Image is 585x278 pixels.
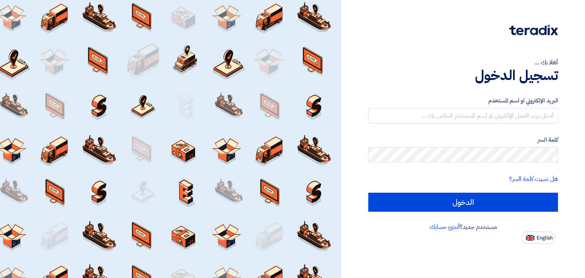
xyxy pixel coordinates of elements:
[509,25,558,35] img: Teradix logo
[521,232,555,244] button: English
[509,174,558,184] a: هل نسيت كلمة السر؟
[368,58,558,67] div: أهلا بك ...
[368,136,558,144] label: كلمة السر
[368,108,558,123] input: أدخل بريد العمل الإلكتروني او اسم المستخدم الخاص بك ...
[537,235,553,241] span: English
[368,193,558,212] input: الدخول
[368,222,558,232] div: مستخدم جديد؟
[430,222,460,232] a: أنشئ حسابك
[368,67,558,84] h1: تسجيل الدخول
[526,235,534,241] img: en-US.png
[368,96,558,105] label: البريد الإلكتروني او اسم المستخدم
